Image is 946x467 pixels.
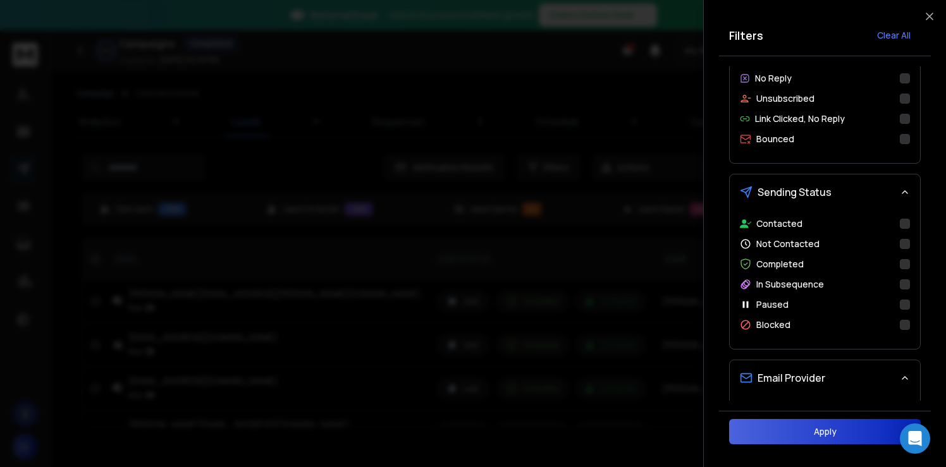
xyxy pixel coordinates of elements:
[729,27,763,44] h2: Filters
[730,360,920,396] button: Email Provider
[729,419,921,444] button: Apply
[730,210,920,349] div: Sending Status
[867,23,921,48] button: Clear All
[755,112,845,125] p: Link Clicked, No Reply
[755,72,792,85] p: No Reply
[730,174,920,210] button: Sending Status
[756,278,824,291] p: In Subsequence
[756,238,820,250] p: Not Contacted
[758,370,825,385] span: Email Provider
[756,298,789,311] p: Paused
[900,423,930,454] div: Open Intercom Messenger
[756,92,814,105] p: Unsubscribed
[758,185,832,200] span: Sending Status
[756,217,802,230] p: Contacted
[756,318,790,331] p: Blocked
[756,258,804,270] p: Completed
[756,133,794,145] p: Bounced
